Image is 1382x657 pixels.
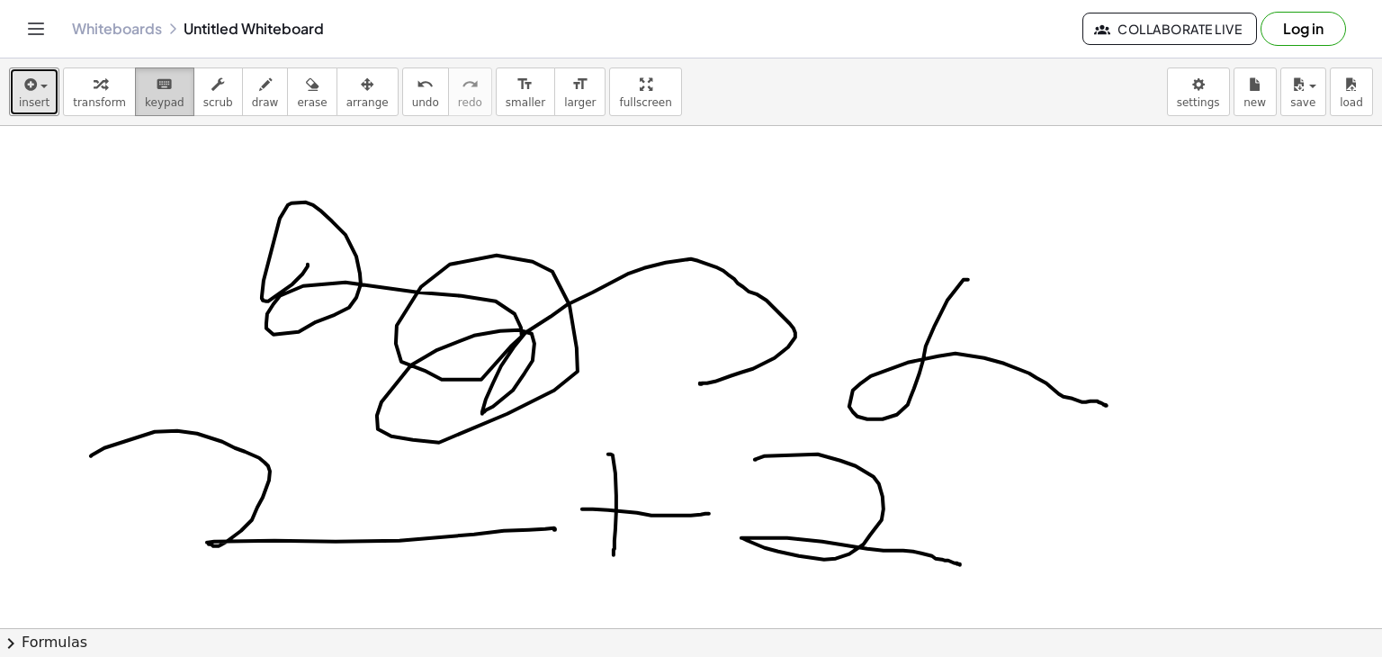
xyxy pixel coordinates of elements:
[242,67,289,116] button: draw
[156,74,173,95] i: keyboard
[506,96,545,109] span: smaller
[73,96,126,109] span: transform
[1082,13,1257,45] button: Collaborate Live
[417,74,434,95] i: undo
[346,96,389,109] span: arrange
[287,67,337,116] button: erase
[462,74,479,95] i: redo
[1098,21,1242,37] span: Collaborate Live
[1234,67,1277,116] button: new
[145,96,184,109] span: keypad
[619,96,671,109] span: fullscreen
[1340,96,1363,109] span: load
[609,67,681,116] button: fullscreen
[193,67,243,116] button: scrub
[412,96,439,109] span: undo
[63,67,136,116] button: transform
[564,96,596,109] span: larger
[22,14,50,43] button: Toggle navigation
[448,67,492,116] button: redoredo
[1177,96,1220,109] span: settings
[337,67,399,116] button: arrange
[297,96,327,109] span: erase
[516,74,534,95] i: format_size
[9,67,59,116] button: insert
[1261,12,1346,46] button: Log in
[402,67,449,116] button: undoundo
[1167,67,1230,116] button: settings
[19,96,49,109] span: insert
[135,67,194,116] button: keyboardkeypad
[1243,96,1266,109] span: new
[1290,96,1315,109] span: save
[458,96,482,109] span: redo
[72,20,162,38] a: Whiteboards
[252,96,279,109] span: draw
[203,96,233,109] span: scrub
[554,67,606,116] button: format_sizelarger
[1330,67,1373,116] button: load
[1280,67,1326,116] button: save
[496,67,555,116] button: format_sizesmaller
[571,74,588,95] i: format_size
